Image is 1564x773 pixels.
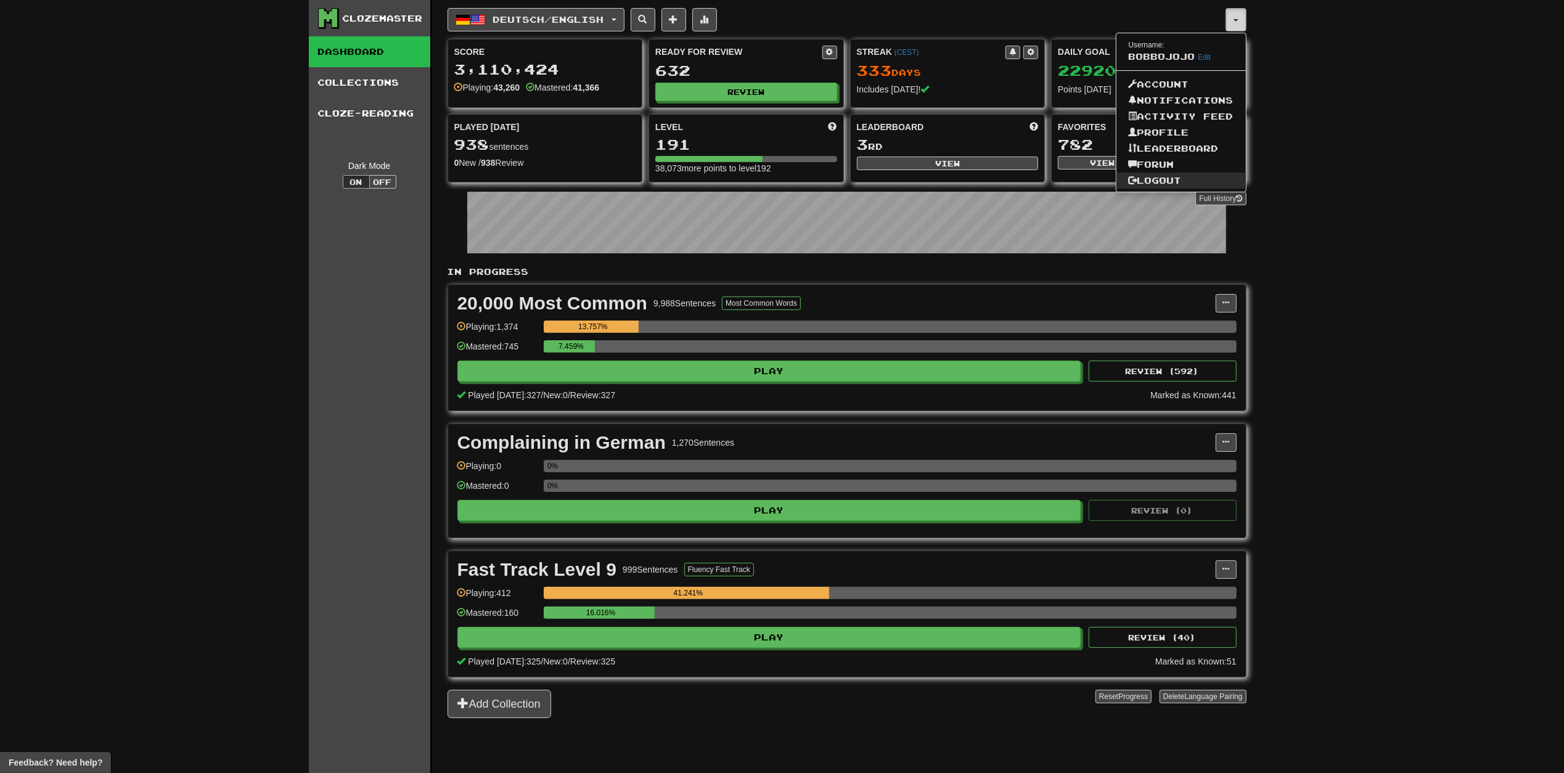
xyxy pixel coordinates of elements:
[309,98,430,129] a: Cloze-Reading
[543,656,568,666] span: New: 0
[895,48,919,57] a: (CEST)
[655,46,822,58] div: Ready for Review
[857,83,1039,96] div: Includes [DATE]!
[468,390,541,400] span: Played [DATE]: 327
[1058,137,1240,152] div: 782
[318,160,421,172] div: Dark Mode
[655,162,837,174] div: 38,073 more points to level 192
[684,563,754,576] button: Fluency Fast Track
[457,433,666,452] div: Complaining in German
[1089,627,1237,648] button: Review (40)
[1089,361,1237,382] button: Review (592)
[481,158,495,168] strong: 938
[1058,46,1225,59] div: Daily Goal
[454,81,520,94] div: Playing:
[1116,92,1246,108] a: Notifications
[457,627,1081,648] button: Play
[623,563,678,576] div: 999 Sentences
[857,157,1039,170] button: View
[454,158,459,168] strong: 0
[1160,690,1247,703] button: DeleteLanguage Pairing
[1095,690,1152,703] button: ResetProgress
[1116,157,1246,173] a: Forum
[672,436,734,449] div: 1,270 Sentences
[448,8,624,31] button: Deutsch/English
[857,46,1006,58] div: Streak
[631,8,655,31] button: Search sentences
[457,340,538,361] div: Mastered: 745
[655,83,837,101] button: Review
[454,121,520,133] span: Played [DATE]
[309,67,430,98] a: Collections
[454,62,636,77] div: 3,110,424
[454,136,489,153] span: 938
[493,83,520,92] strong: 43,260
[1058,62,1116,79] span: 22920
[541,390,543,400] span: /
[722,297,801,310] button: Most Common Words
[309,36,430,67] a: Dashboard
[457,321,538,341] div: Playing: 1,374
[1118,692,1148,701] span: Progress
[655,121,683,133] span: Level
[1198,53,1211,62] a: Edit
[1129,51,1195,62] span: bobbojojo
[454,46,636,58] div: Score
[1150,389,1236,401] div: Marked as Known: 441
[1195,192,1246,205] a: Full History
[829,121,837,133] span: Score more points to level up
[547,321,639,333] div: 13.757%
[541,656,543,666] span: /
[457,480,538,500] div: Mastered: 0
[448,266,1247,278] p: In Progress
[526,81,599,94] div: Mastered:
[457,587,538,607] div: Playing: 412
[1058,83,1240,96] div: Points [DATE]
[1116,173,1246,189] a: Logout
[655,63,837,78] div: 632
[457,294,647,313] div: 20,000 Most Common
[468,656,541,666] span: Played [DATE]: 325
[343,175,370,189] button: On
[568,390,570,400] span: /
[454,157,636,169] div: New / Review
[570,390,615,400] span: Review: 327
[457,607,538,627] div: Mastered: 160
[1116,125,1246,141] a: Profile
[457,460,538,480] div: Playing: 0
[1116,108,1246,125] a: Activity Feed
[1129,41,1165,49] small: Username:
[493,14,604,25] span: Deutsch / English
[454,137,636,153] div: sentences
[857,136,869,153] span: 3
[448,690,551,718] button: Add Collection
[573,83,599,92] strong: 41,366
[547,340,596,353] div: 7.459%
[1116,76,1246,92] a: Account
[570,656,615,666] span: Review: 325
[857,121,924,133] span: Leaderboard
[543,390,568,400] span: New: 0
[857,62,892,79] span: 333
[457,560,617,579] div: Fast Track Level 9
[1058,121,1240,133] div: Favorites
[547,587,829,599] div: 41.241%
[1058,67,1161,78] span: / 10000
[9,756,102,769] span: Open feedback widget
[457,361,1081,382] button: Play
[568,656,570,666] span: /
[655,137,837,152] div: 191
[547,607,655,619] div: 16.016%
[857,63,1039,79] div: Day s
[1089,500,1237,521] button: Review (0)
[661,8,686,31] button: Add sentence to collection
[1116,141,1246,157] a: Leaderboard
[692,8,717,31] button: More stats
[857,137,1039,153] div: rd
[653,297,716,309] div: 9,988 Sentences
[343,12,423,25] div: Clozemaster
[457,500,1081,521] button: Play
[1058,156,1147,170] button: View
[369,175,396,189] button: Off
[1155,655,1237,668] div: Marked as Known: 51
